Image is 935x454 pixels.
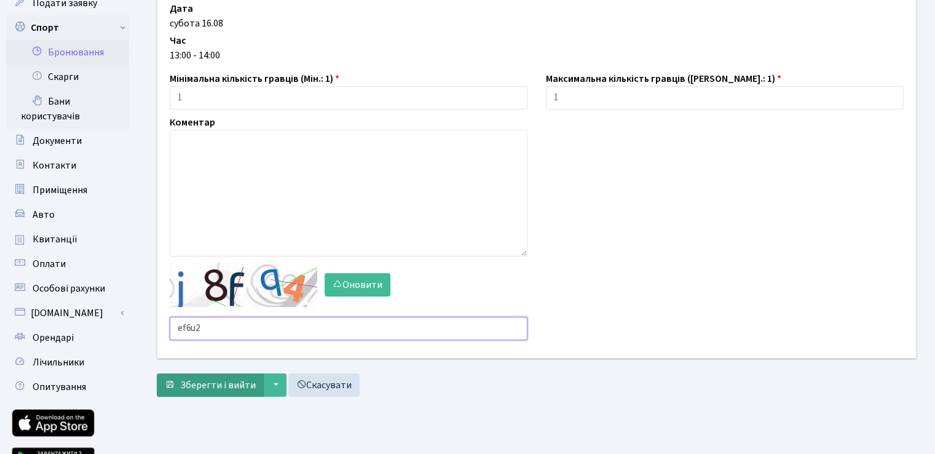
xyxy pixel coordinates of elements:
span: Орендарі [33,331,74,344]
a: Квитанції [6,227,129,252]
label: Час [170,33,186,48]
a: Опитування [6,375,129,399]
a: Спорт [6,15,129,40]
a: Особові рахунки [6,276,129,301]
a: Документи [6,129,129,153]
label: Максимальна кількість гравців ([PERSON_NAME].: 1) [546,71,781,86]
a: Оплати [6,252,129,276]
span: Контакти [33,159,76,172]
span: Особові рахунки [33,282,105,295]
div: субота 16.08 [170,16,904,31]
a: Приміщення [6,178,129,202]
img: default [170,263,317,307]
a: [DOMAIN_NAME] [6,301,129,325]
span: Зберегти і вийти [180,378,256,392]
label: Мінімальна кількість гравців (Мін.: 1) [170,71,339,86]
a: Орендарі [6,325,129,350]
button: Оновити [325,273,390,297]
span: Документи [33,134,82,148]
span: Опитування [33,380,86,394]
a: Скарги [6,65,129,89]
button: Зберегти і вийти [157,373,264,397]
a: Бани користувачів [6,89,129,129]
span: Оплати [33,257,66,271]
a: Скасувати [288,373,360,397]
a: Авто [6,202,129,227]
div: 13:00 - 14:00 [170,48,904,63]
span: Приміщення [33,183,87,197]
a: Лічильники [6,350,129,375]
span: Квитанції [33,233,77,246]
label: Коментар [170,115,215,130]
span: Авто [33,208,55,221]
a: Бронювання [6,40,129,65]
span: Лічильники [33,356,84,369]
a: Контакти [6,153,129,178]
input: Введіть текст із зображення [170,317,527,340]
label: Дата [170,1,193,16]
